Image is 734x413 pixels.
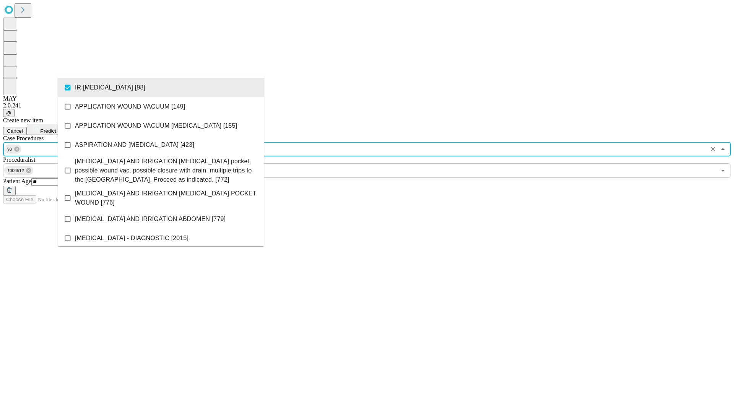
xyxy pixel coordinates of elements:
[75,102,185,111] span: APPLICATION WOUND VACUUM [149]
[4,145,21,154] div: 98
[718,165,728,176] button: Open
[718,144,728,154] button: Close
[75,121,237,130] span: APPLICATION WOUND VACUUM [MEDICAL_DATA] [155]
[27,124,62,135] button: Predict
[75,157,258,184] span: [MEDICAL_DATA] AND IRRIGATION [MEDICAL_DATA] pocket, possible wound vac, possible closure with dr...
[75,189,258,207] span: [MEDICAL_DATA] AND IRRIGATION [MEDICAL_DATA] POCKET WOUND [776]
[3,95,731,102] div: MAY
[75,215,226,224] span: [MEDICAL_DATA] AND IRRIGATION ABDOMEN [779]
[4,145,15,154] span: 98
[6,110,11,116] span: @
[4,166,27,175] span: 1000512
[40,128,56,134] span: Predict
[4,166,33,175] div: 1000512
[3,127,27,135] button: Cancel
[3,135,44,141] span: Scheduled Procedure
[3,117,43,124] span: Create new item
[3,156,35,163] span: Proceduralist
[75,83,145,92] span: IR [MEDICAL_DATA] [98]
[7,128,23,134] span: Cancel
[3,178,31,184] span: Patient Age
[3,109,15,117] button: @
[708,144,718,154] button: Clear
[75,140,194,150] span: ASPIRATION AND [MEDICAL_DATA] [423]
[3,102,731,109] div: 2.0.241
[75,234,188,243] span: [MEDICAL_DATA] - DIAGNOSTIC [2015]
